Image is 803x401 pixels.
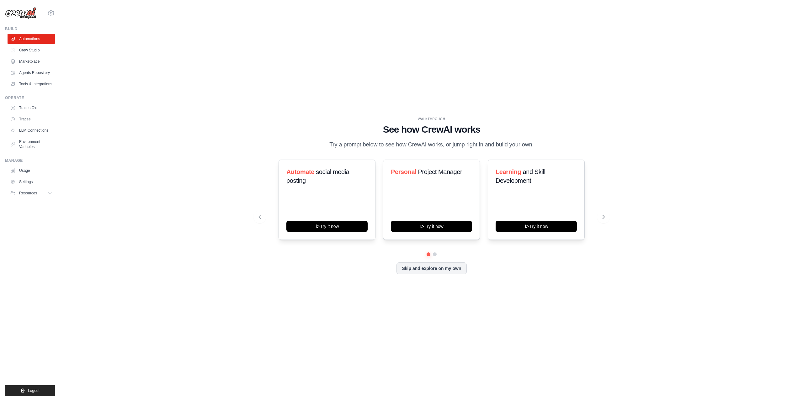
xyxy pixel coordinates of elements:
span: Resources [19,191,37,196]
a: Usage [8,166,55,176]
div: Build [5,26,55,31]
h1: See how CrewAI works [258,124,605,135]
button: Logout [5,385,55,396]
a: Tools & Integrations [8,79,55,89]
button: Skip and explore on my own [396,262,466,274]
p: Try a prompt below to see how CrewAI works, or jump right in and build your own. [326,140,537,149]
button: Try it now [391,221,472,232]
span: Automate [286,168,314,175]
a: LLM Connections [8,125,55,135]
span: and Skill Development [496,168,545,184]
span: Learning [496,168,521,175]
span: Logout [28,388,40,393]
div: Manage [5,158,55,163]
a: Marketplace [8,56,55,66]
a: Crew Studio [8,45,55,55]
button: Resources [8,188,55,198]
a: Automations [8,34,55,44]
button: Try it now [496,221,577,232]
button: Try it now [286,221,368,232]
a: Settings [8,177,55,187]
div: Operate [5,95,55,100]
a: Traces Old [8,103,55,113]
div: WALKTHROUGH [258,117,605,121]
span: social media posting [286,168,349,184]
span: Personal [391,168,416,175]
a: Traces [8,114,55,124]
img: Logo [5,7,36,19]
a: Environment Variables [8,137,55,152]
a: Agents Repository [8,68,55,78]
span: Project Manager [418,168,462,175]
